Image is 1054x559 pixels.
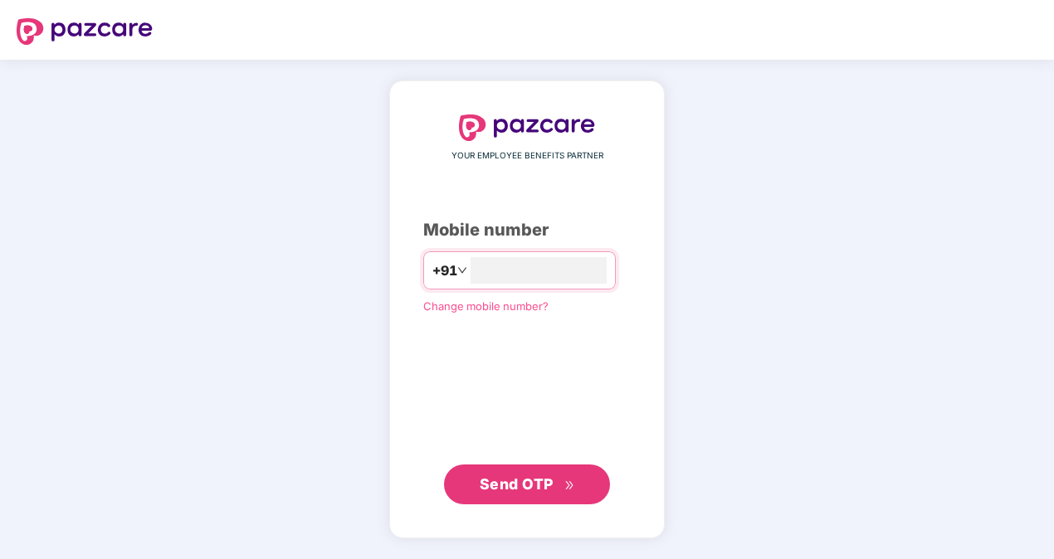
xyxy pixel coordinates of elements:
[459,114,595,141] img: logo
[444,464,610,504] button: Send OTPdouble-right
[423,217,631,243] div: Mobile number
[451,149,603,163] span: YOUR EMPLOYEE BENEFITS PARTNER
[423,299,549,313] a: Change mobile number?
[17,18,153,45] img: logo
[457,265,467,275] span: down
[432,260,457,281] span: +91
[480,475,554,493] span: Send OTP
[564,480,575,491] span: double-right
